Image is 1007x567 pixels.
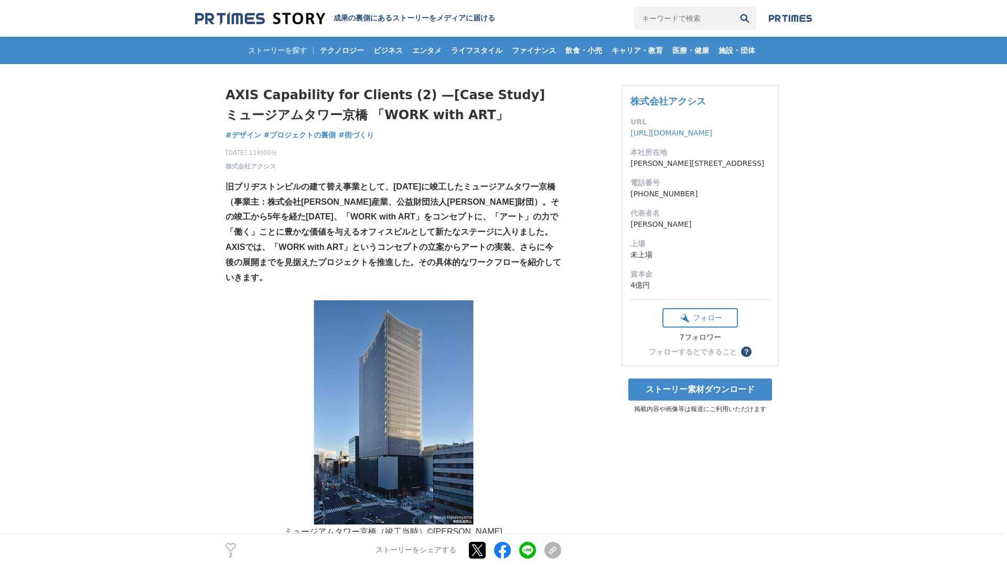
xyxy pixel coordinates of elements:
[630,269,770,280] dt: 資本金
[316,37,368,64] a: テクノロジー
[316,46,368,55] span: テクノロジー
[630,129,712,137] a: [URL][DOMAIN_NAME]
[226,130,261,141] a: #デザイン
[668,37,713,64] a: 医療・健康
[769,14,812,23] img: prtimes
[630,249,770,260] dd: 未上場
[630,280,770,291] dd: 4億円
[630,188,770,199] dd: [PHONE_NUMBER]
[338,130,374,141] a: #街づくり
[195,12,495,26] a: 成果の裏側にあるストーリーをメディアに届ける 成果の裏側にあるストーリーをメディアに届ける
[630,238,770,249] dt: 上場
[334,14,495,23] h2: 成果の裏側にあるストーリーをメディアに届ける
[226,553,236,558] p: 2
[369,46,407,55] span: ビジネス
[447,37,507,64] a: ライフスタイル
[369,37,407,64] a: ビジネス
[226,182,559,236] strong: 旧ブリヂストンビルの建て替え事業として、[DATE]に竣工したミュージアムタワー京橋（事業主：株式会社[PERSON_NAME]産業、公益財団法人[PERSON_NAME]財団）。その竣工から5...
[733,7,756,30] button: 検索
[714,37,759,64] a: 施設・団体
[607,37,667,64] a: キャリア・教育
[714,46,759,55] span: 施設・団体
[447,46,507,55] span: ライフスタイル
[408,37,446,64] a: エンタメ
[630,208,770,219] dt: 代表者名
[630,147,770,158] dt: 本社所在地
[264,130,336,141] a: #プロジェクトの裏側
[508,37,560,64] a: ファイナンス
[622,405,779,414] p: 掲載内容や画像等は報道にご利用いただけます
[630,117,770,128] dt: URL
[226,85,561,125] h1: AXIS Capability for Clients (2) —[Case Study] ミュージアムタワー京橋 「WORK with ART」
[226,162,276,171] a: 株式会社アクシス
[376,546,456,555] p: ストーリーをシェアする
[668,46,713,55] span: 医療・健康
[649,348,737,355] div: フォローするとできること
[195,12,325,26] img: 成果の裏側にあるストーリーをメディアに届ける
[561,37,606,64] a: 飲食・小売
[264,130,336,140] span: #プロジェクトの裏側
[226,300,561,524] img: thumbnail_f7baa5e0-9507-11f0-a3ac-3f37f5cef996.jpg
[338,130,374,140] span: #街づくり
[630,177,770,188] dt: 電話番号
[226,148,277,157] span: [DATE] 11時00分
[561,46,606,55] span: 飲食・小売
[630,219,770,230] dd: [PERSON_NAME]
[508,46,560,55] span: ファイナンス
[630,158,770,169] dd: [PERSON_NAME][STREET_ADDRESS]
[634,7,733,30] input: キーワードで検索
[226,130,261,140] span: #デザイン
[226,243,561,282] strong: AXISでは、「WORK with ART」というコンセプトの立案からアートの実装、さらに今後の展開までを見据えたプロジェクトを推進した。その具体的なワークフローを紹介していきます。
[607,46,667,55] span: キャリア・教育
[743,348,750,355] span: ？
[408,46,446,55] span: エンタメ
[628,379,772,401] a: ストーリー素材ダウンロード
[630,96,706,107] a: 株式会社アクシス
[662,333,738,342] div: 7フォロワー
[741,346,752,357] button: ？
[662,308,738,328] button: フォロー
[226,524,561,540] p: ミュージアムタワー京橋（竣工当時）©︎[PERSON_NAME]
